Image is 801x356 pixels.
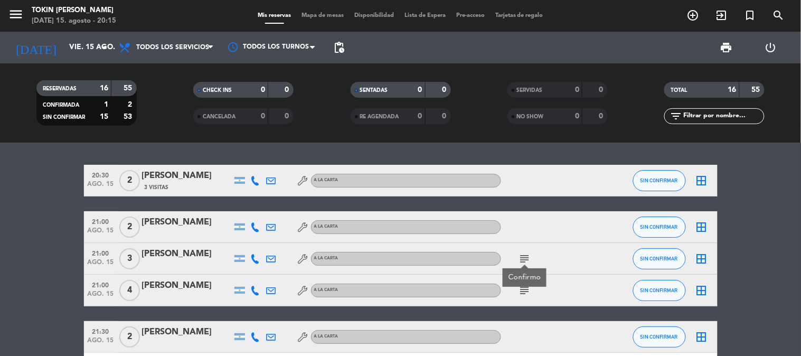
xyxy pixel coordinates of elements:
span: 4 [119,280,140,301]
span: ago. 15 [88,227,114,239]
strong: 16 [100,85,108,92]
span: A LA CARTA [314,334,338,339]
strong: 0 [575,113,579,120]
strong: 0 [599,86,605,93]
span: CONFIRMADA [43,102,79,108]
i: exit_to_app [715,9,728,22]
span: ago. 15 [88,181,114,193]
span: print [720,41,733,54]
span: ago. 15 [88,291,114,303]
span: CANCELADA [203,114,235,119]
strong: 55 [752,86,762,93]
strong: 15 [100,113,108,120]
i: border_all [695,174,708,187]
span: SIN CONFIRMAR [640,177,678,183]
span: CHECK INS [203,88,232,93]
div: [PERSON_NAME] [142,169,232,183]
span: SIN CONFIRMAR [640,224,678,230]
i: add_circle_outline [687,9,700,22]
strong: 0 [442,113,448,120]
span: Disponibilidad [349,13,399,18]
span: ago. 15 [88,337,114,349]
i: subject [519,252,531,265]
span: Mis reservas [252,13,296,18]
i: turned_in_not [744,9,757,22]
span: 20:30 [88,168,114,181]
i: search [772,9,785,22]
i: arrow_drop_down [98,41,111,54]
i: power_settings_new [765,41,777,54]
div: Confirmo [508,272,541,283]
strong: 0 [285,86,291,93]
span: SIN CONFIRMAR [640,256,678,261]
span: SIN CONFIRMAR [43,115,85,120]
div: [PERSON_NAME] [142,216,232,229]
span: ago. 15 [88,259,114,271]
span: Tarjetas de regalo [490,13,549,18]
strong: 1 [104,101,108,108]
strong: 0 [261,113,265,120]
strong: 0 [285,113,291,120]
span: 21:00 [88,278,114,291]
span: RESERVADAS [43,86,77,91]
span: SIN CONFIRMAR [640,334,678,340]
span: TOTAL [671,88,687,93]
span: 21:30 [88,325,114,337]
span: 2 [119,217,140,238]
strong: 16 [728,86,737,93]
i: border_all [695,252,708,265]
span: pending_actions [333,41,345,54]
span: 21:00 [88,247,114,259]
div: [DATE] 15. agosto - 20:15 [32,16,116,26]
div: [PERSON_NAME] [142,325,232,339]
span: NO SHOW [517,114,544,119]
strong: 0 [442,86,448,93]
strong: 0 [575,86,579,93]
span: RE AGENDADA [360,114,399,119]
input: Filtrar por nombre... [682,110,764,122]
strong: 0 [261,86,265,93]
span: Mapa de mesas [296,13,349,18]
span: 3 [119,248,140,269]
div: Tokin [PERSON_NAME] [32,5,116,16]
span: A LA CARTA [314,256,338,260]
strong: 0 [599,113,605,120]
i: menu [8,6,24,22]
i: border_all [695,284,708,297]
button: SIN CONFIRMAR [633,248,686,269]
strong: 0 [418,113,422,120]
span: SERVIDAS [517,88,543,93]
button: SIN CONFIRMAR [633,280,686,301]
button: SIN CONFIRMAR [633,217,686,238]
span: A LA CARTA [314,224,338,229]
i: border_all [695,221,708,233]
span: SENTADAS [360,88,388,93]
strong: 2 [128,101,134,108]
span: A LA CARTA [314,288,338,292]
span: SIN CONFIRMAR [640,287,678,293]
i: border_all [695,331,708,343]
span: 3 Visitas [145,183,169,192]
div: LOG OUT [749,32,793,63]
span: Lista de Espera [399,13,451,18]
div: [PERSON_NAME] [142,279,232,293]
span: A LA CARTA [314,178,338,182]
button: SIN CONFIRMAR [633,170,686,191]
span: 21:00 [88,215,114,227]
strong: 53 [124,113,134,120]
span: Todos los servicios [136,44,209,51]
i: [DATE] [8,36,64,59]
i: filter_list [670,110,682,123]
button: menu [8,6,24,26]
button: SIN CONFIRMAR [633,326,686,348]
div: [PERSON_NAME] [142,247,232,261]
span: 2 [119,170,140,191]
span: 2 [119,326,140,348]
strong: 55 [124,85,134,92]
strong: 0 [418,86,422,93]
i: subject [519,284,531,297]
span: Pre-acceso [451,13,490,18]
